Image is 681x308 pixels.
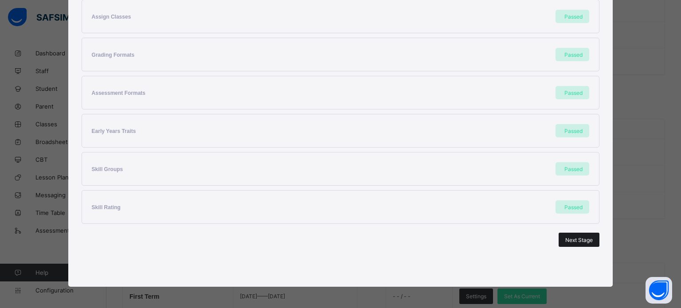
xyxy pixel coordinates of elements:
[92,52,135,58] span: Grading Formats
[92,90,145,96] span: Assessment Formats
[92,14,131,20] span: Assign Classes
[564,166,583,172] span: Passed
[565,237,593,243] span: Next Stage
[564,13,583,20] span: Passed
[92,166,123,172] span: Skill Groups
[92,204,121,211] span: Skill Rating
[564,51,583,58] span: Passed
[564,128,583,134] span: Passed
[564,204,583,211] span: Passed
[564,90,583,96] span: Passed
[92,128,136,134] span: Early Years Traits
[646,277,672,304] button: Open asap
